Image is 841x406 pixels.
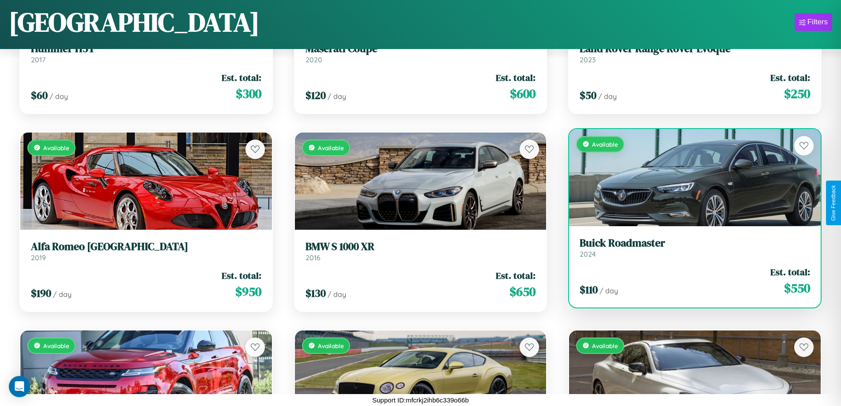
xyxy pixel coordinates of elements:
[49,92,68,101] span: / day
[318,342,344,349] span: Available
[580,88,596,102] span: $ 50
[795,13,832,31] button: Filters
[509,283,536,300] span: $ 650
[328,92,346,101] span: / day
[598,92,617,101] span: / day
[807,18,828,27] div: Filters
[31,88,48,102] span: $ 60
[222,269,261,282] span: Est. total:
[510,85,536,102] span: $ 600
[31,240,261,262] a: Alfa Romeo [GEOGRAPHIC_DATA]2019
[222,71,261,84] span: Est. total:
[305,253,321,262] span: 2016
[305,55,322,64] span: 2020
[784,85,810,102] span: $ 250
[580,42,810,64] a: Land Rover Range Rover Evoque2023
[328,290,346,299] span: / day
[31,55,45,64] span: 2017
[372,394,468,406] p: Support ID: mfcrkj2ihb6c339o66b
[43,342,69,349] span: Available
[770,71,810,84] span: Est. total:
[496,71,536,84] span: Est. total:
[580,42,810,55] h3: Land Rover Range Rover Evoque
[43,144,69,152] span: Available
[580,237,810,250] h3: Buick Roadmaster
[770,266,810,278] span: Est. total:
[305,88,326,102] span: $ 120
[592,342,618,349] span: Available
[580,237,810,258] a: Buick Roadmaster2024
[600,286,618,295] span: / day
[305,240,536,253] h3: BMW S 1000 XR
[9,4,260,40] h1: [GEOGRAPHIC_DATA]
[580,282,598,297] span: $ 110
[31,42,261,64] a: Hummer H3T2017
[53,290,72,299] span: / day
[31,286,51,300] span: $ 190
[235,283,261,300] span: $ 950
[9,376,30,397] div: Open Intercom Messenger
[784,279,810,297] span: $ 550
[305,42,536,55] h3: Maserati Coupe
[31,42,261,55] h3: Hummer H3T
[31,240,261,253] h3: Alfa Romeo [GEOGRAPHIC_DATA]
[236,85,261,102] span: $ 300
[830,185,837,221] div: Give Feedback
[305,240,536,262] a: BMW S 1000 XR2016
[580,250,596,258] span: 2024
[496,269,536,282] span: Est. total:
[305,286,326,300] span: $ 130
[318,144,344,152] span: Available
[305,42,536,64] a: Maserati Coupe2020
[592,140,618,148] span: Available
[31,253,46,262] span: 2019
[580,55,596,64] span: 2023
